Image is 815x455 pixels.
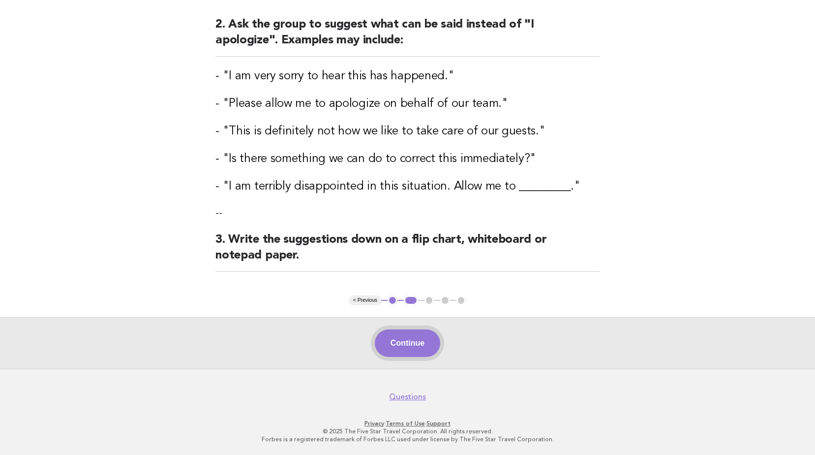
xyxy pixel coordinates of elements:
[215,68,600,84] h3: - "I am very sorry to hear this has happened."
[107,420,709,427] p: · ·
[215,232,600,272] h2: 3. Write the suggestions down on a flip chart, whiteboard or notepad paper.
[349,295,381,305] button: < Previous
[426,420,451,427] a: Support
[389,392,426,402] a: Questions
[215,206,600,220] p: --
[215,17,600,57] h2: 2. Ask the group to suggest what can be said instead of "I apologize". Examples may include:
[364,420,384,427] a: Privacy
[107,435,709,443] p: Forbes is a registered trademark of Forbes LLC used under license by The Five Star Travel Corpora...
[388,295,397,305] button: 1
[215,151,600,167] h3: - "Is there something we can do to correct this immediately?"
[215,96,600,112] h3: - "Please allow me to apologize on behalf of our team."
[386,420,425,427] a: Terms of Use
[107,427,709,435] p: © 2025 The Five Star Travel Corporation. All rights reserved.
[215,179,600,195] h3: - "I am terribly disappointed in this situation. Allow me to _________."
[375,329,440,357] button: Continue
[215,124,600,139] h3: - "This is definitely not how we like to take care of our guests."
[404,295,418,305] button: 2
